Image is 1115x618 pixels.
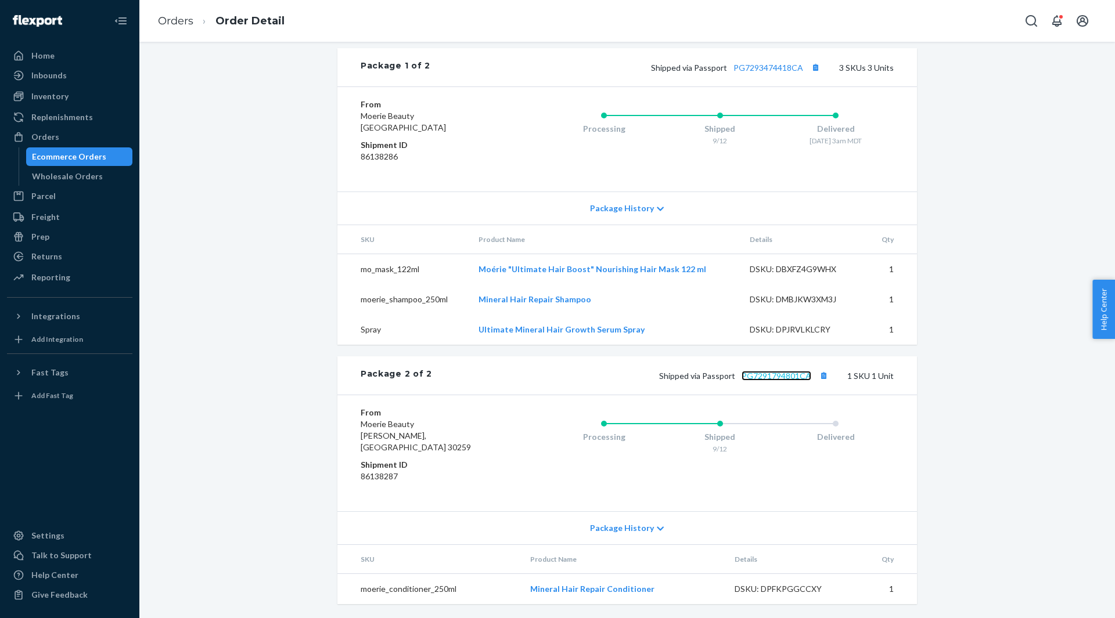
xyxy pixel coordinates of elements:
th: Details [740,225,868,254]
div: DSKU: DPJRVLKLCRY [750,324,859,335]
div: Integrations [31,310,80,322]
td: 1 [868,284,917,315]
td: mo_mask_122ml [337,254,469,285]
a: Help Center [7,566,132,584]
dd: 86138287 [361,471,499,482]
button: Help Center [1092,280,1115,339]
div: Processing [546,123,662,135]
a: Talk to Support [7,546,132,565]
div: Shipped [662,123,778,135]
th: Qty [868,225,917,254]
div: Package 1 of 2 [361,60,430,75]
a: Freight [7,208,132,226]
th: Product Name [521,545,725,574]
td: Spray [337,315,469,345]
div: Parcel [31,190,56,202]
dt: From [361,99,499,110]
div: DSKU: DPFKPGGCCXY [735,583,844,595]
div: Shipped [662,431,778,443]
a: Orders [7,128,132,146]
a: Order Detail [215,15,285,27]
div: DSKU: DBXFZ4G9WHX [750,263,859,275]
div: Home [31,50,55,62]
a: PG7291794801CA [742,371,811,381]
a: Home [7,46,132,65]
span: Moerie Beauty [PERSON_NAME], [GEOGRAPHIC_DATA] 30259 [361,419,471,452]
a: Returns [7,247,132,266]
div: Settings [31,530,64,541]
div: Reporting [31,272,70,283]
a: Inventory [7,87,132,106]
div: Processing [546,431,662,443]
td: moerie_conditioner_250ml [337,574,521,605]
a: Add Fast Tag [7,386,132,405]
a: Reporting [7,268,132,287]
div: Returns [31,251,62,262]
span: Shipped via Passport [659,371,831,381]
a: PG7293474418CA [733,63,803,73]
div: Fast Tags [31,367,69,378]
div: Talk to Support [31,550,92,561]
div: Orders [31,131,59,143]
dd: 86138286 [361,151,499,162]
div: Replenishments [31,111,93,123]
a: Wholesale Orders [26,167,133,186]
div: Ecommerce Orders [32,151,106,162]
a: Orders [158,15,193,27]
div: 3 SKUs 3 Units [430,60,894,75]
a: Moérie "Ultimate Hair Boost" Nourishing Hair Mask 122 ml [479,264,706,274]
div: Inventory [31,91,69,102]
th: SKU [337,225,469,254]
button: Give Feedback [7,586,132,604]
a: Inbounds [7,66,132,85]
div: Add Fast Tag [31,391,73,400]
a: Settings [7,526,132,545]
div: Package 2 of 2 [361,368,432,383]
a: Mineral Hair Repair Shampoo [479,294,591,304]
dt: From [361,407,499,418]
div: 9/12 [662,136,778,146]
button: Open Search Box [1020,9,1043,32]
a: Replenishments [7,108,132,127]
img: Flexport logo [13,15,62,27]
td: 1 [853,574,917,605]
div: [DATE] 3am MDT [778,136,894,146]
div: Freight [31,211,60,223]
button: Fast Tags [7,363,132,382]
dt: Shipment ID [361,459,499,471]
td: 1 [868,254,917,285]
div: Delivered [778,431,894,443]
a: Prep [7,227,132,246]
div: Prep [31,231,49,243]
button: Copy tracking number [808,60,823,75]
td: moerie_shampoo_250ml [337,284,469,315]
div: DSKU: DMBJKW3XM3J [750,294,859,305]
div: Help Center [31,569,78,581]
div: Delivered [778,123,894,135]
td: 1 [868,315,917,345]
a: Parcel [7,187,132,205]
div: 1 SKU 1 Unit [432,368,894,383]
span: Moerie Beauty [GEOGRAPHIC_DATA] [361,111,446,132]
button: Copy tracking number [816,368,831,383]
th: Details [725,545,853,574]
th: Qty [853,545,917,574]
div: 9/12 [662,444,778,454]
th: Product Name [469,225,740,254]
div: Add Integration [31,334,83,344]
div: Give Feedback [31,589,88,601]
a: Ecommerce Orders [26,147,133,166]
th: SKU [337,545,521,574]
button: Open account menu [1071,9,1094,32]
button: Integrations [7,307,132,326]
span: Shipped via Passport [651,63,823,73]
a: Add Integration [7,330,132,349]
span: Package History [590,522,654,534]
a: Ultimate Mineral Hair Growth Serum Spray [479,324,645,334]
a: Mineral Hair Repair Conditioner [530,584,654,594]
div: Wholesale Orders [32,171,103,182]
span: Package History [590,203,654,214]
div: Inbounds [31,70,67,81]
button: Close Navigation [109,9,132,32]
